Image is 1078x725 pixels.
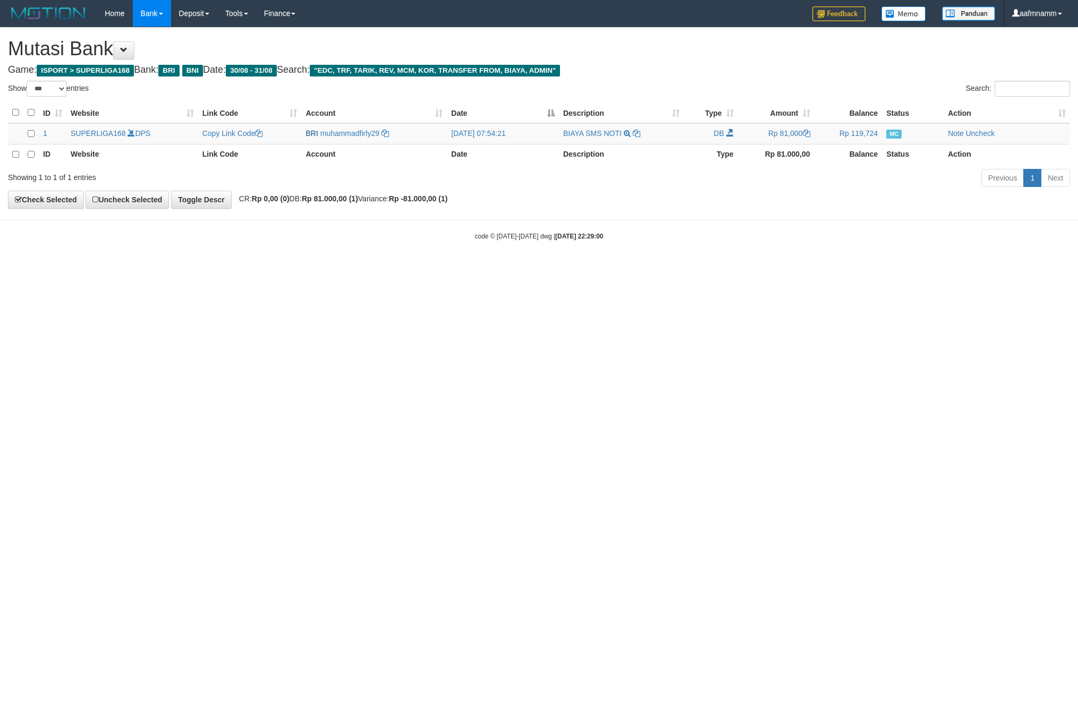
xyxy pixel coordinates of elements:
a: Note [948,129,964,138]
a: Copy Link Code [202,129,263,138]
strong: [DATE] 22:29:00 [555,233,603,240]
img: MOTION_logo.png [8,5,89,21]
img: panduan.png [942,6,995,21]
img: Button%20Memo.svg [881,6,926,21]
th: Status [882,144,944,165]
th: Account [301,144,447,165]
th: ID: activate to sort column ascending [39,103,66,123]
span: Manually Checked by: aafMelona [886,130,902,139]
select: Showentries [27,81,66,97]
th: Balance [814,103,882,123]
label: Show entries [8,81,89,97]
th: Link Code [198,144,302,165]
span: BRI [158,65,179,76]
strong: Rp 0,00 (0) [252,194,290,203]
span: 1 [43,129,47,138]
h4: Game: Bank: Date: Search: [8,65,1070,75]
td: Rp 119,724 [814,123,882,144]
label: Search: [966,81,1070,97]
a: Copy Rp 81,000 to clipboard [803,129,810,138]
span: CR: DB: Variance: [234,194,448,203]
td: Rp 81,000 [738,123,814,144]
a: Uncheck Selected [86,191,169,209]
a: Next [1041,169,1070,187]
span: 30/08 - 31/08 [226,65,277,76]
th: Link Code: activate to sort column ascending [198,103,302,123]
th: Website [66,144,198,165]
a: 1 [1023,169,1041,187]
th: Action [944,144,1070,165]
th: Action: activate to sort column ascending [944,103,1070,123]
th: Date [447,144,559,165]
th: Date: activate to sort column descending [447,103,559,123]
a: Copy BIAYA SMS NOTI to clipboard [633,129,640,138]
a: SUPERLIGA168 [71,129,126,138]
td: [DATE] 07:54:21 [447,123,559,144]
th: Status [882,103,944,123]
a: Check Selected [8,191,84,209]
small: code © [DATE]-[DATE] dwg | [475,233,604,240]
th: Account: activate to sort column ascending [301,103,447,123]
a: Uncheck [966,129,995,138]
a: Previous [981,169,1024,187]
span: BRI [305,129,318,138]
th: Type [684,144,738,165]
strong: Rp 81.000,00 (1) [302,194,358,203]
th: Description: activate to sort column ascending [559,103,684,123]
th: Type: activate to sort column ascending [684,103,738,123]
strong: Rp -81.000,00 (1) [389,194,448,203]
span: ISPORT > SUPERLIGA168 [37,65,134,76]
th: Amount: activate to sort column ascending [738,103,814,123]
th: Rp 81.000,00 [738,144,814,165]
span: "EDC, TRF, TARIK, REV, MCM, KOR, TRANSFER FROM, BIAYA, ADMIN" [310,65,561,76]
span: DB [714,129,724,138]
a: muhammadfirly29 [320,129,379,138]
a: Copy muhammadfirly29 to clipboard [381,129,389,138]
th: Description [559,144,684,165]
td: DPS [66,123,198,144]
h1: Mutasi Bank [8,38,1070,59]
th: Website: activate to sort column ascending [66,103,198,123]
a: Toggle Descr [171,191,232,209]
a: BIAYA SMS NOTI [563,129,622,138]
span: BNI [182,65,203,76]
th: ID [39,144,66,165]
div: Showing 1 to 1 of 1 entries [8,168,441,183]
input: Search: [995,81,1070,97]
img: Feedback.jpg [812,6,865,21]
th: Balance [814,144,882,165]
